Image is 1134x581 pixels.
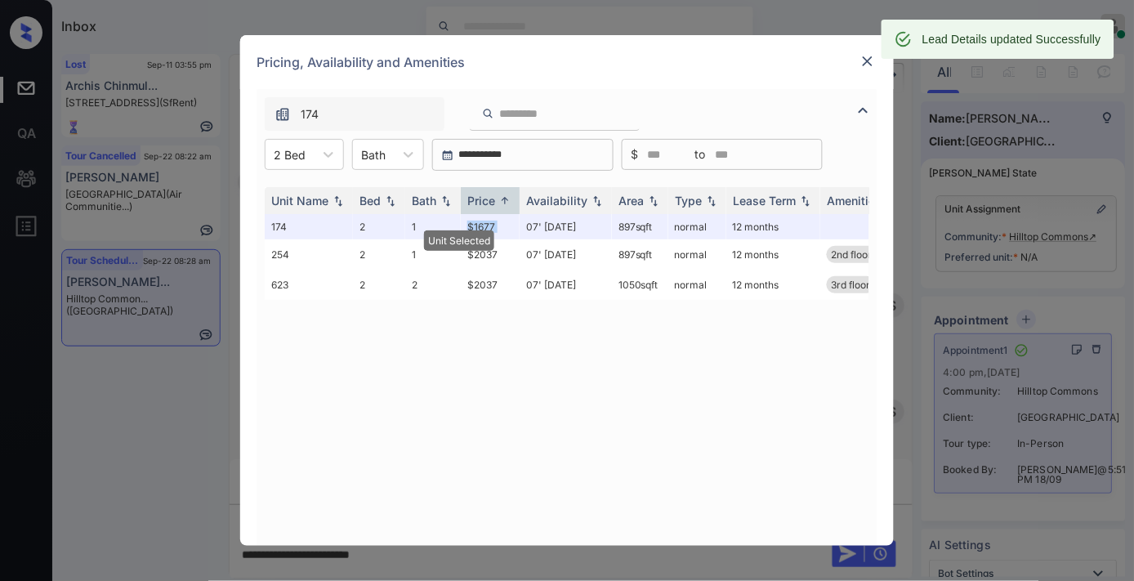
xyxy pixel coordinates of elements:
td: 1 [405,214,461,239]
td: 12 months [726,214,820,239]
img: close [859,53,876,69]
img: sorting [589,195,605,207]
td: 07' [DATE] [520,214,612,239]
div: Bath [412,194,436,208]
div: Amenities [827,194,882,208]
img: icon-zuma [275,106,291,123]
td: normal [668,270,726,300]
img: sorting [382,195,399,207]
td: normal [668,239,726,270]
span: 174 [301,105,319,123]
td: 623 [265,270,353,300]
span: 3rd floor [832,279,871,291]
td: 2 [353,270,405,300]
td: 1050 sqft [612,270,668,300]
img: sorting [497,194,513,207]
div: Type [675,194,702,208]
td: $2037 [461,239,520,270]
div: Lease Term [733,194,796,208]
span: $ [631,145,638,163]
td: 07' [DATE] [520,270,612,300]
div: Area [618,194,644,208]
span: 2nd floor [832,248,873,261]
img: sorting [330,195,346,207]
div: Bed [359,194,381,208]
td: 897 sqft [612,214,668,239]
td: normal [668,214,726,239]
img: sorting [645,195,662,207]
td: $2037 [461,270,520,300]
img: icon-zuma [482,106,494,121]
td: 174 [265,214,353,239]
div: Lead Details updated Successfully [922,25,1101,54]
img: sorting [703,195,720,207]
div: Pricing, Availability and Amenities [240,35,894,89]
td: 1 [405,239,461,270]
td: 12 months [726,239,820,270]
td: 2 [353,239,405,270]
td: 2 [353,214,405,239]
div: Price [467,194,495,208]
div: Unit Name [271,194,328,208]
td: 897 sqft [612,239,668,270]
td: $1677 [461,214,520,239]
img: sorting [797,195,814,207]
td: 07' [DATE] [520,239,612,270]
img: icon-zuma [854,101,873,120]
td: 254 [265,239,353,270]
td: 12 months [726,270,820,300]
img: sorting [438,195,454,207]
div: Availability [526,194,587,208]
span: to [695,145,706,163]
td: 2 [405,270,461,300]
